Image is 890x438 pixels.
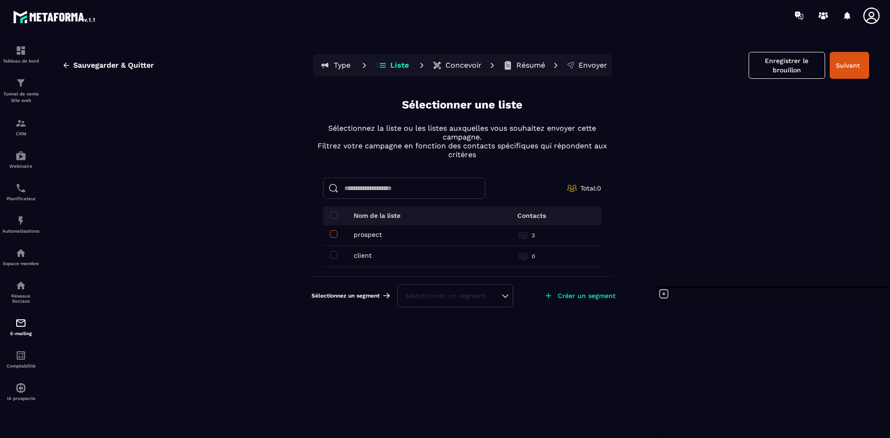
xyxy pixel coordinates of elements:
p: Espace membre [2,261,39,266]
img: automations [15,248,26,259]
p: prospect [354,231,382,238]
p: Filtrez votre campagne en fonction des contacts spécifiques qui répondent aux critères [311,141,613,159]
img: scheduler [15,183,26,194]
p: Liste [390,61,409,70]
p: Concevoir [445,61,482,70]
img: automations [15,150,26,161]
button: Envoyer [564,56,610,75]
img: social-network [15,280,26,291]
p: CRM [2,131,39,136]
p: Automatisations [2,229,39,234]
span: Sélectionnez un segment [311,292,380,299]
button: Type [315,56,356,75]
p: client [354,252,372,259]
span: Sauvegarder & Quitter [73,61,154,70]
span: Total: 0 [580,184,601,192]
img: automations [15,215,26,226]
button: Résumé [500,56,548,75]
img: formation [15,45,26,56]
p: Contacts [517,212,546,219]
p: Envoyer [578,61,607,70]
button: Concevoir [430,56,484,75]
p: Créer un segment [558,292,616,299]
p: Sélectionner une liste [402,97,522,113]
a: formationformationTunnel de vente Site web [2,70,39,111]
a: formationformationCRM [2,111,39,143]
button: Suivant [830,52,869,79]
p: Tunnel de vente Site web [2,91,39,104]
p: Webinaire [2,164,39,169]
button: Sauvegarder & Quitter [55,57,161,74]
p: 0 [532,253,535,260]
a: automationsautomationsWebinaire [2,143,39,176]
button: Liste [372,56,414,75]
a: automationsautomationsAutomatisations [2,208,39,241]
img: formation [15,77,26,89]
p: Réseaux Sociaux [2,293,39,304]
p: E-mailing [2,331,39,336]
p: Type [334,61,350,70]
a: automationsautomationsEspace membre [2,241,39,273]
p: Planificateur [2,196,39,201]
img: email [15,317,26,329]
a: schedulerschedulerPlanificateur [2,176,39,208]
img: formation [15,118,26,129]
p: Comptabilité [2,363,39,368]
p: IA prospects [2,396,39,401]
a: accountantaccountantComptabilité [2,343,39,375]
img: logo [13,8,96,25]
img: accountant [15,350,26,361]
a: social-networksocial-networkRéseaux Sociaux [2,273,39,311]
p: Résumé [516,61,545,70]
a: emailemailE-mailing [2,311,39,343]
img: automations [15,382,26,394]
p: Tableau de bord [2,58,39,63]
p: Nom de la liste [354,212,400,219]
p: Sélectionnez la liste ou les listes auxquelles vous souhaitez envoyer cette campagne. [311,124,613,141]
button: Enregistrer le brouillon [749,52,825,79]
p: 3 [532,232,535,239]
a: formationformationTableau de bord [2,38,39,70]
